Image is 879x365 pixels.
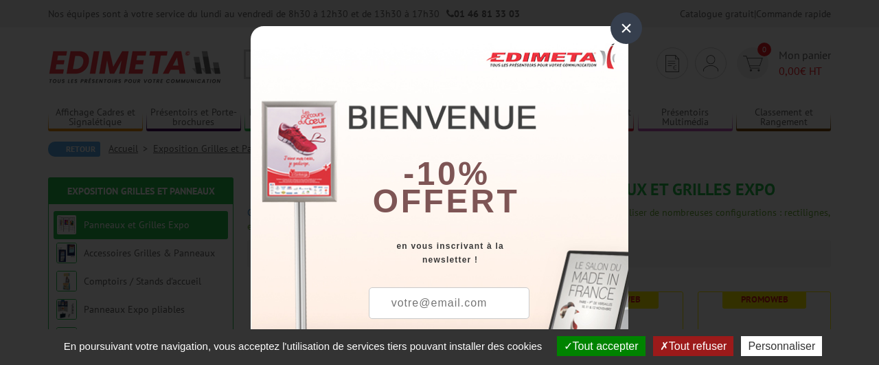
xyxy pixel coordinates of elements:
button: Tout accepter [557,336,646,356]
div: × [610,12,642,44]
button: Tout refuser [653,336,733,356]
font: offert [373,183,520,219]
div: en vous inscrivant à la newsletter ! [361,239,628,267]
input: votre@email.com [369,287,529,319]
span: En poursuivant votre navigation, vous acceptez l'utilisation de services tiers pouvant installer ... [57,340,549,352]
b: -10% [403,155,490,192]
button: Personnaliser (fenêtre modale) [741,336,822,356]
